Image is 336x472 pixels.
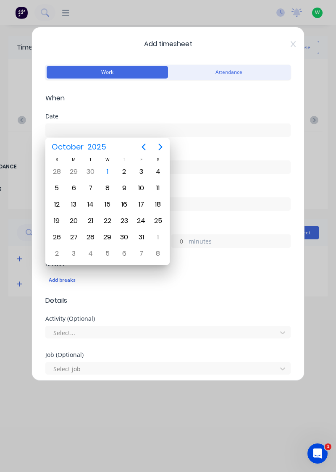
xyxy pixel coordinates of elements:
div: Monday, September 29, 2025 [68,165,80,178]
div: M [65,156,82,163]
div: Thursday, November 6, 2025 [118,247,131,260]
div: Friday, October 3, 2025 [135,165,147,178]
div: F [133,156,150,163]
div: Monday, November 3, 2025 [68,247,80,260]
div: Thursday, October 2, 2025 [118,165,131,178]
iframe: Intercom live chat [307,443,328,464]
div: Monday, October 20, 2025 [68,215,80,227]
div: Sunday, November 2, 2025 [50,247,63,260]
div: Saturday, October 18, 2025 [152,198,164,211]
div: Wednesday, October 8, 2025 [101,182,114,194]
div: T [82,156,99,163]
button: Attendance [168,66,289,79]
div: Saturday, October 25, 2025 [152,215,164,227]
span: Add timesheet [45,39,291,49]
div: W [99,156,116,163]
div: Sunday, October 5, 2025 [50,182,63,194]
div: Today, Wednesday, October 1, 2025 [101,165,114,178]
button: Previous page [135,139,152,155]
button: Next page [152,139,169,155]
div: Thursday, October 9, 2025 [118,182,131,194]
div: Friday, October 31, 2025 [135,231,147,244]
input: 0 [172,235,186,247]
div: Job (Optional) [45,352,291,358]
div: Tuesday, September 30, 2025 [84,165,97,178]
div: S [48,156,65,163]
button: October2025 [46,139,111,155]
div: Saturday, October 4, 2025 [152,165,164,178]
div: Date [45,113,291,119]
div: Tuesday, October 28, 2025 [84,231,97,244]
div: Tuesday, October 21, 2025 [84,215,97,227]
div: Saturday, November 1, 2025 [152,231,164,244]
div: Friday, October 24, 2025 [135,215,147,227]
span: 2025 [85,139,108,155]
div: Sunday, October 12, 2025 [50,198,63,211]
div: Wednesday, October 22, 2025 [101,215,114,227]
span: Details [45,296,291,306]
div: Activity (Optional) [45,316,291,322]
div: Monday, October 13, 2025 [68,198,80,211]
div: S [150,156,166,163]
div: Sunday, October 26, 2025 [50,231,63,244]
div: Breaks [45,261,291,267]
span: When [45,93,291,103]
div: Thursday, October 30, 2025 [118,231,131,244]
div: Tuesday, October 7, 2025 [84,182,97,194]
div: Friday, November 7, 2025 [135,247,147,260]
div: Wednesday, November 5, 2025 [101,247,114,260]
div: Thursday, October 16, 2025 [118,198,131,211]
div: Add breaks [49,275,287,286]
div: Friday, October 10, 2025 [135,182,147,194]
div: Sunday, October 19, 2025 [50,215,63,227]
div: Wednesday, October 29, 2025 [101,231,114,244]
div: Sunday, September 28, 2025 [50,165,63,178]
div: Tuesday, November 4, 2025 [84,247,97,260]
button: Work [47,66,168,79]
div: Saturday, October 11, 2025 [152,182,164,194]
div: Tuesday, October 14, 2025 [84,198,97,211]
div: Monday, October 27, 2025 [68,231,80,244]
span: 1 [325,443,331,450]
div: Saturday, November 8, 2025 [152,247,164,260]
div: Monday, October 6, 2025 [68,182,80,194]
div: Wednesday, October 15, 2025 [101,198,114,211]
div: Thursday, October 23, 2025 [118,215,131,227]
div: Friday, October 17, 2025 [135,198,147,211]
div: T [116,156,133,163]
span: October [50,139,85,155]
label: minutes [189,237,290,247]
